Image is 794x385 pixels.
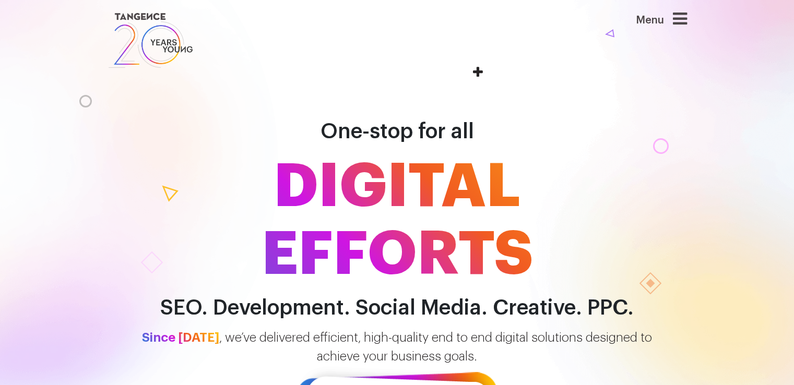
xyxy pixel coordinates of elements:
[321,121,474,142] span: One-stop for all
[100,296,695,320] h2: SEO. Development. Social Media. Creative. PPC.
[100,153,695,288] span: DIGITAL EFFORTS
[142,331,219,344] span: Since [DATE]
[100,328,695,366] p: , we’ve delivered efficient, high-quality end to end digital solutions designed to achieve your b...
[108,10,194,70] img: logo SVG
